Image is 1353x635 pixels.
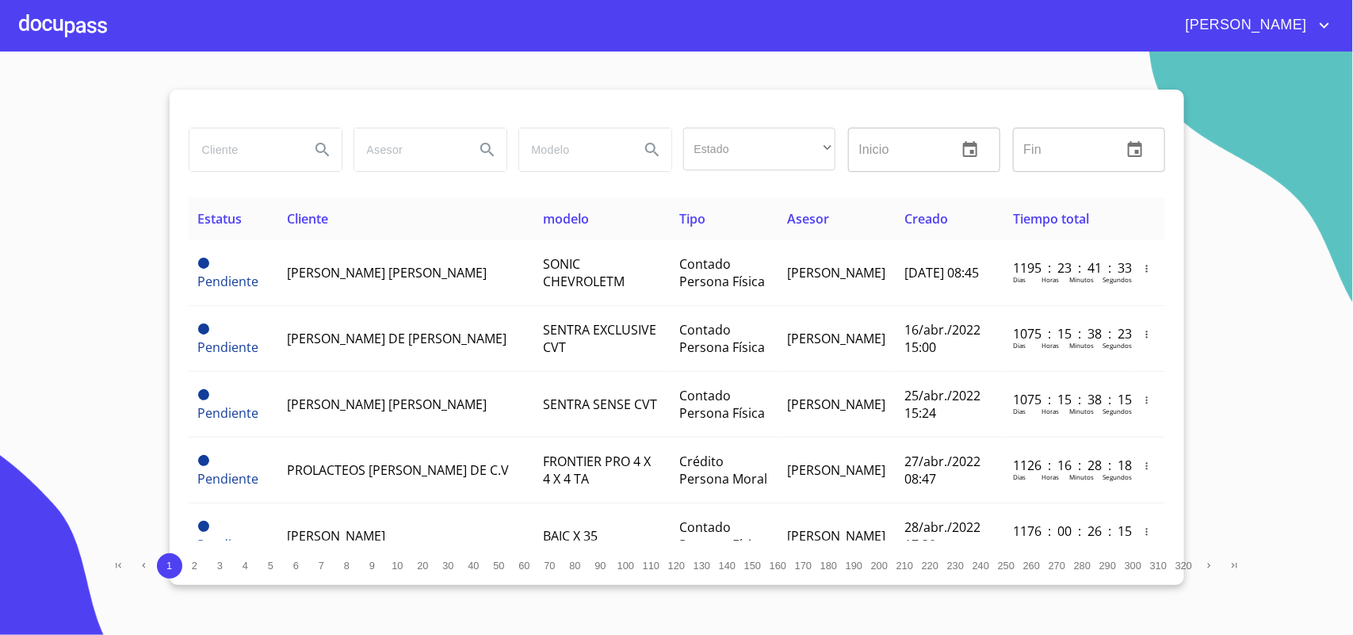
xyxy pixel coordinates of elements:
[918,553,943,579] button: 220
[1042,538,1059,547] p: Horas
[334,553,360,579] button: 8
[867,553,892,579] button: 200
[198,258,209,269] span: Pendiente
[537,553,563,579] button: 70
[719,560,736,572] span: 140
[543,255,625,290] span: SONIC CHEVROLETM
[1023,560,1040,572] span: 260
[243,560,248,572] span: 4
[198,536,259,553] span: Pendiente
[1013,259,1120,277] p: 1195 : 23 : 41 : 33
[904,453,980,488] span: 27/abr./2022 08:47
[543,453,651,488] span: FRONTIER PRO 4 X 4 X 4 TA
[287,264,487,281] span: [PERSON_NAME] [PERSON_NAME]
[679,321,765,356] span: Contado Persona Física
[198,389,209,400] span: Pendiente
[787,330,885,347] span: [PERSON_NAME]
[287,330,506,347] span: [PERSON_NAME] DE [PERSON_NAME]
[1146,553,1171,579] button: 310
[694,560,710,572] span: 130
[679,387,765,422] span: Contado Persona Física
[1013,341,1026,350] p: Dias
[1013,407,1026,415] p: Dias
[157,553,182,579] button: 1
[1013,472,1026,481] p: Dias
[904,264,979,281] span: [DATE] 08:45
[1099,560,1116,572] span: 290
[1103,407,1132,415] p: Segundos
[1174,13,1334,38] button: account of current user
[871,560,888,572] span: 200
[896,560,913,572] span: 210
[922,560,938,572] span: 220
[1069,275,1094,284] p: Minutos
[1103,472,1132,481] p: Segundos
[1125,560,1141,572] span: 300
[1069,341,1094,350] p: Minutos
[770,560,786,572] span: 160
[198,210,243,228] span: Estatus
[268,560,273,572] span: 5
[998,560,1015,572] span: 250
[304,131,342,169] button: Search
[904,387,980,422] span: 25/abr./2022 15:24
[943,553,969,579] button: 230
[683,128,835,170] div: ​
[287,527,385,545] span: [PERSON_NAME]
[287,396,487,413] span: [PERSON_NAME] [PERSON_NAME]
[198,521,209,532] span: Pendiente
[1042,341,1059,350] p: Horas
[679,518,765,553] span: Contado Persona Física
[1103,275,1132,284] p: Segundos
[1070,553,1095,579] button: 280
[1069,407,1094,415] p: Minutos
[679,255,765,290] span: Contado Persona Física
[904,210,948,228] span: Creado
[182,553,208,579] button: 2
[1103,341,1132,350] p: Segundos
[679,453,767,488] span: Crédito Persona Moral
[679,210,705,228] span: Tipo
[904,518,980,553] span: 28/abr./2022 17:30
[198,323,209,335] span: Pendiente
[787,210,829,228] span: Asesor
[369,560,375,572] span: 9
[1103,538,1132,547] p: Segundos
[344,560,350,572] span: 8
[787,396,885,413] span: [PERSON_NAME]
[842,553,867,579] button: 190
[198,404,259,422] span: Pendiente
[1042,407,1059,415] p: Horas
[258,553,284,579] button: 5
[1042,472,1059,481] p: Horas
[664,553,690,579] button: 120
[744,560,761,572] span: 150
[613,553,639,579] button: 100
[293,560,299,572] span: 6
[791,553,816,579] button: 170
[766,553,791,579] button: 160
[569,560,580,572] span: 80
[973,560,989,572] span: 240
[1045,553,1070,579] button: 270
[740,553,766,579] button: 150
[715,553,740,579] button: 140
[994,553,1019,579] button: 250
[1013,325,1120,342] p: 1075 : 15 : 38 : 23
[904,321,980,356] span: 16/abr./2022 15:00
[543,321,656,356] span: SENTRA EXCLUSIVE CVT
[166,560,172,572] span: 1
[1069,472,1094,481] p: Minutos
[588,553,613,579] button: 90
[617,560,634,572] span: 100
[947,560,964,572] span: 230
[787,264,885,281] span: [PERSON_NAME]
[820,560,837,572] span: 180
[690,553,715,579] button: 130
[436,553,461,579] button: 30
[1074,560,1091,572] span: 280
[1013,538,1026,547] p: Dias
[287,461,509,479] span: PROLACTEOS [PERSON_NAME] DE C.V
[787,527,885,545] span: [PERSON_NAME]
[442,560,453,572] span: 30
